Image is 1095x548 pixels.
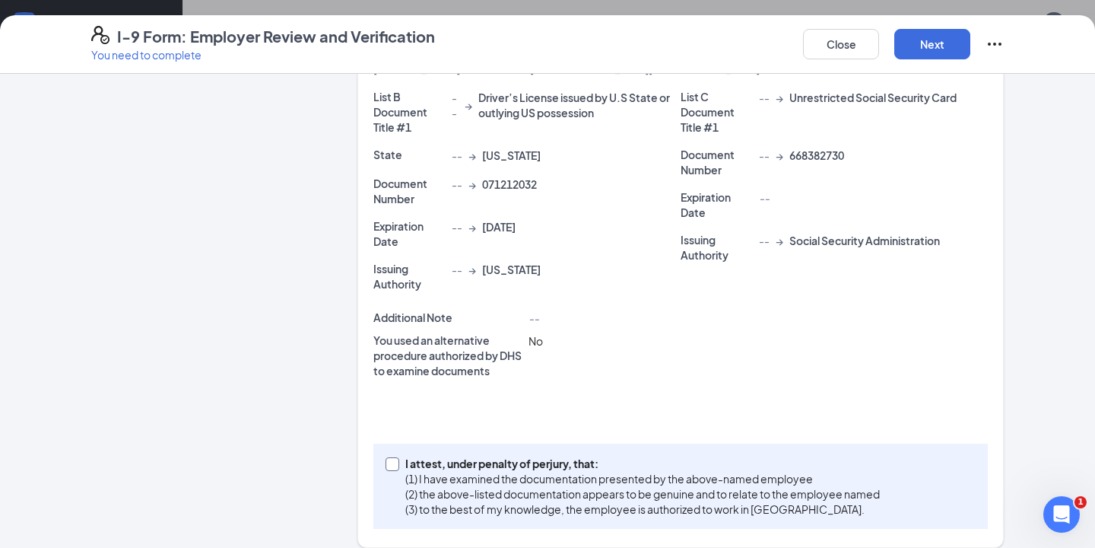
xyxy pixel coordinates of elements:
[478,90,681,120] span: Driver’s License issued by U.S State or outlying US possession
[373,310,522,325] p: Additional Note
[759,233,770,248] span: --
[894,29,970,59] button: Next
[373,147,446,162] p: State
[468,177,476,192] span: →
[1043,496,1080,533] iframe: Intercom live chat
[759,191,770,205] span: --
[452,148,462,163] span: --
[452,90,459,120] span: --
[482,219,516,234] span: [DATE]
[789,90,957,105] span: Unrestricted Social Security Card
[452,262,462,277] span: --
[803,29,879,59] button: Close
[117,26,435,47] h4: I-9 Form: Employer Review and Verification
[91,47,435,62] p: You need to complete
[776,148,783,163] span: →
[373,176,446,206] p: Document Number
[985,35,1004,53] svg: Ellipses
[373,218,446,249] p: Expiration Date
[405,486,880,502] p: (2) the above-listed documentation appears to be genuine and to relate to the employee named
[759,90,770,105] span: --
[468,262,476,277] span: →
[789,233,940,248] span: Social Security Administration
[465,97,472,113] span: →
[482,148,541,163] span: [US_STATE]
[1074,496,1087,508] span: 1
[373,261,446,292] p: Issuing Authority
[681,147,753,177] p: Document Number
[405,502,880,517] p: (3) to the best of my knowledge, the employee is authorized to work in [GEOGRAPHIC_DATA].
[681,232,753,263] p: Issuing Authority
[468,219,476,234] span: →
[373,333,522,378] p: You used an alternative procedure authorized by DHS to examine documents
[528,334,543,348] span: No
[405,456,880,471] p: I attest, under penalty of perjury, that:
[91,26,109,44] svg: FormI9EVerifyIcon
[482,177,537,192] span: 071212032
[482,262,541,277] span: [US_STATE]
[776,233,783,248] span: →
[681,190,753,220] p: Expiration Date
[452,219,462,234] span: --
[468,148,476,163] span: →
[373,89,446,135] p: List B Document Title #1
[452,177,462,192] span: --
[776,90,783,105] span: →
[405,471,880,486] p: (1) I have examined the documentation presented by the above-named employee
[681,89,753,135] p: List C Document Title #1
[789,148,844,163] span: 668382730
[528,311,539,325] span: --
[759,148,770,163] span: --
